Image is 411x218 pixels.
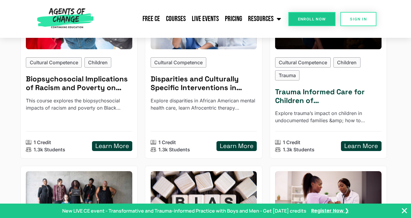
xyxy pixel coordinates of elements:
[275,110,382,124] p: Explore trauma’s impact on children in undocumented families &amp; how to foster healing through ...
[340,12,376,26] a: SIGN IN
[34,139,51,146] p: 1 Credit
[26,97,132,111] p: This course explores the biopsychosocial impacts of racism and poverty on Black children, focusin...
[158,146,190,153] p: 1.3k Students
[275,88,382,105] h5: Trauma Informed Care for Children of Undocumented Parents and Migrant Youth
[158,139,176,146] p: 1 Credit
[222,11,245,26] a: Pricing
[154,59,203,66] p: Cultural Competence
[34,146,65,153] p: 1.3k Students
[189,11,222,26] a: Live Events
[283,146,314,153] p: 1.3k Students
[151,97,257,111] p: Explore disparities in African American mental health care, learn Afrocentric therapy methods, an...
[279,72,296,79] p: Trauma
[26,75,132,92] h5: Biopsychosocial Implications of Racism and Poverty on Black Children
[401,207,408,214] button: Close Banner
[163,11,189,26] a: Courses
[220,142,253,150] h5: Learn More
[298,17,326,21] span: Enroll Now
[337,59,357,66] p: Children
[288,12,336,26] a: Enroll Now
[350,17,367,21] span: SIGN IN
[95,142,129,150] h5: Learn More
[88,59,108,66] p: Children
[283,139,300,146] p: 1 Credit
[30,59,78,66] p: Cultural Competence
[344,142,378,150] h5: Learn More
[151,75,257,92] h5: Disparities and Culturally Specific Interventions in African American Mental Health
[140,11,163,26] a: Free CE
[279,59,327,66] p: Cultural Competence
[245,11,284,26] a: Resources
[311,207,349,214] a: Register Now ❯
[62,207,306,214] p: New LIVE CE event - Transformative and Trauma-informed Practice with Boys and Men - Get [DATE] cr...
[96,11,284,26] nav: Menu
